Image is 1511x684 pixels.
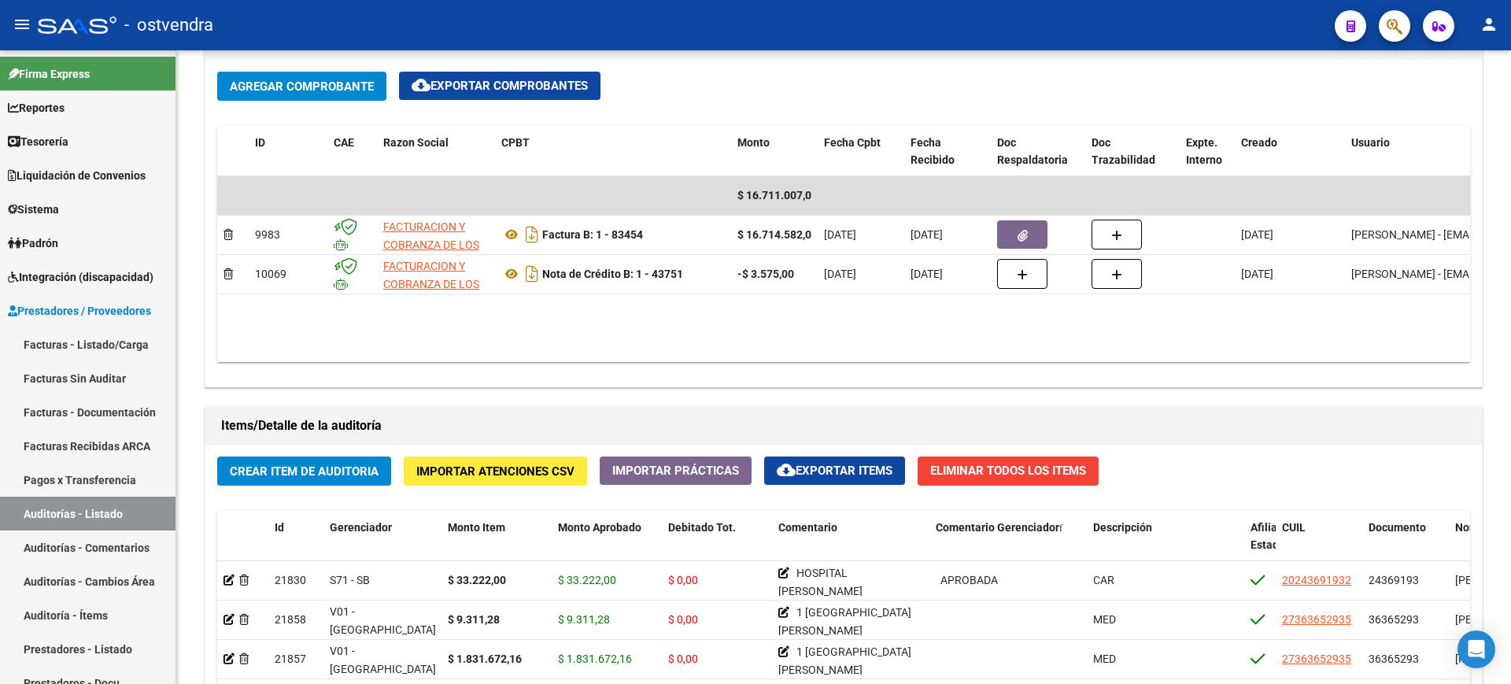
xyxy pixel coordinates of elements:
span: 9983 [255,228,280,241]
i: Descargar documento [522,222,542,247]
span: $ 1.831.672,16 [558,653,632,665]
button: Importar Atenciones CSV [404,457,587,486]
span: FACTURACION Y COBRANZA DE LOS EFECTORES PUBLICOS S.E. [383,220,479,287]
span: 21857 [275,653,306,665]
span: 24369193 [1369,574,1419,586]
span: Firma Express [8,65,90,83]
span: [DATE] [911,228,943,241]
datatable-header-cell: Razon Social [377,126,495,178]
span: Afiliado Estado [1251,521,1290,552]
span: ID [255,136,265,149]
datatable-header-cell: Monto [731,126,818,178]
span: Doc Respaldatoria [997,136,1068,167]
datatable-header-cell: Expte. Interno [1180,126,1235,178]
span: V01 - [GEOGRAPHIC_DATA] [330,605,436,636]
span: Descripción [1093,521,1152,534]
datatable-header-cell: Monto Item [441,511,552,580]
span: Importar Prácticas [612,464,739,478]
span: CPBT [501,136,530,149]
datatable-header-cell: Doc Trazabilidad [1085,126,1180,178]
span: Usuario [1351,136,1390,149]
span: Expte. Interno [1186,136,1222,167]
span: Gerenciador [330,521,392,534]
span: CAR [1093,574,1114,586]
span: Debitado Tot. [668,521,736,534]
datatable-header-cell: Id [268,511,323,580]
span: Reportes [8,99,65,116]
strong: $ 16.714.582,06 [737,228,818,241]
span: Crear Item de Auditoria [230,464,379,479]
strong: $ 33.222,00 [448,574,506,586]
strong: $ 1.831.672,16 [448,653,522,665]
span: Razon Social [383,136,449,149]
mat-icon: person [1480,15,1498,34]
datatable-header-cell: Doc Respaldatoria [991,126,1085,178]
span: Integración (discapacidad) [8,268,153,286]
datatable-header-cell: Comentario Gerenciador [929,511,1087,580]
span: Agregar Comprobante [230,79,374,94]
datatable-header-cell: Comentario [772,511,929,580]
span: 36365293 [1369,653,1419,665]
button: Exportar Items [764,457,905,485]
span: Doc Trazabilidad [1092,136,1155,167]
datatable-header-cell: CUIL [1276,511,1362,580]
span: Liquidación de Convenios [8,167,146,184]
div: Open Intercom Messenger [1457,630,1495,668]
span: 21858 [275,613,306,626]
datatable-header-cell: ID [249,126,327,178]
span: Comentario [778,521,837,534]
datatable-header-cell: Debitado Tot. [662,511,772,580]
datatable-header-cell: Fecha Cpbt [818,126,904,178]
span: Exportar Items [777,464,892,478]
span: 36365293 [1369,613,1419,626]
span: - ostvendra [124,8,213,43]
span: Padrón [8,235,58,252]
span: Creado [1241,136,1277,149]
datatable-header-cell: Afiliado Estado [1244,511,1276,580]
span: $ 0,00 [668,574,698,586]
span: [DATE] [824,228,856,241]
span: $ 16.711.007,06 [737,189,818,202]
span: 10069 [255,268,286,280]
span: Comentario Gerenciador [936,521,1059,534]
strong: Factura B: 1 - 83454 [542,228,643,241]
datatable-header-cell: Documento [1362,511,1449,580]
span: Tesorería [8,133,68,150]
span: Monto [737,136,770,149]
span: 1 [GEOGRAPHIC_DATA][PERSON_NAME] [778,645,911,676]
datatable-header-cell: CPBT [495,126,731,178]
span: 21830 [275,574,306,586]
span: [DATE] [824,268,856,280]
datatable-header-cell: Monto Aprobado [552,511,662,580]
span: CUIL [1282,521,1306,534]
span: MED [1093,613,1116,626]
span: [DATE] [1241,228,1273,241]
mat-icon: cloud_download [412,76,430,94]
span: $ 33.222,00 [558,574,616,586]
datatable-header-cell: Gerenciador [323,511,441,580]
span: Documento [1369,521,1426,534]
datatable-header-cell: Descripción [1087,511,1244,580]
span: $ 0,00 [668,653,698,665]
span: Fecha Cpbt [824,136,881,149]
button: Importar Prácticas [600,457,752,485]
span: Fecha Recibido [911,136,955,167]
span: Eliminar Todos los Items [930,464,1086,478]
span: Monto Item [448,521,505,534]
span: HOSPITAL [PERSON_NAME] [778,567,863,597]
mat-icon: menu [13,15,31,34]
strong: $ 9.311,28 [448,613,500,626]
span: 27363652935 [1282,653,1351,665]
i: Descargar documento [522,261,542,287]
span: Monto Aprobado [558,521,641,534]
mat-icon: cloud_download [777,460,796,479]
span: MED [1093,653,1116,665]
span: 27363652935 [1282,613,1351,626]
datatable-header-cell: Fecha Recibido [904,126,991,178]
h1: Items/Detalle de la auditoría [221,413,1466,438]
span: [DATE] [1241,268,1273,280]
span: 1 [GEOGRAPHIC_DATA][PERSON_NAME] [778,606,911,637]
span: [DATE] [911,268,943,280]
button: Eliminar Todos los Items [918,457,1099,486]
button: Exportar Comprobantes [399,72,600,100]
